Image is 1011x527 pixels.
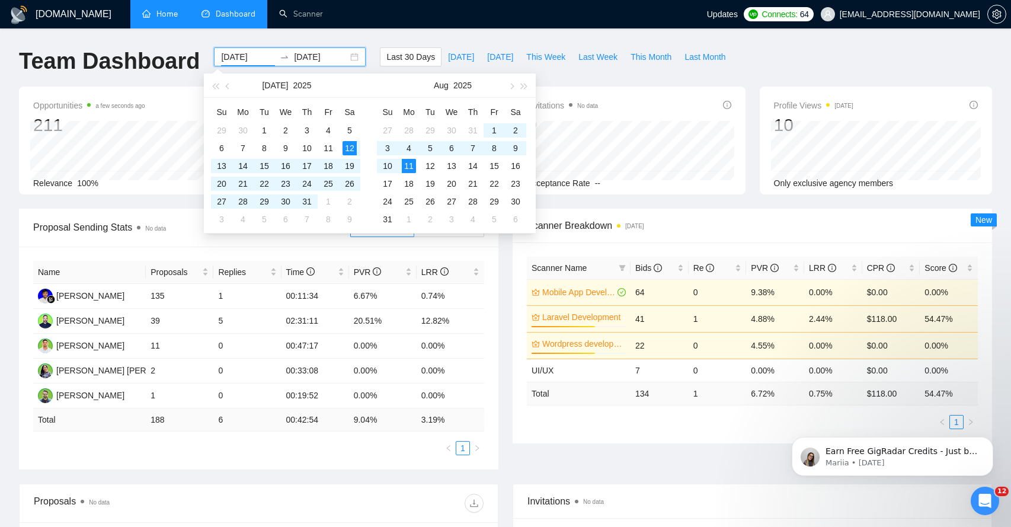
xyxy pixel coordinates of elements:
div: 22 [487,177,501,191]
td: 2025-07-31 [462,122,484,139]
div: 18 [321,159,335,173]
div: 11 [402,159,416,173]
span: This Week [526,50,565,63]
span: swap-right [280,52,289,62]
span: left [445,445,452,452]
button: setting [987,5,1006,24]
td: 2025-07-07 [232,139,254,157]
div: 8 [487,141,501,155]
a: Wordpress development [542,337,623,350]
span: LRR [809,263,836,273]
td: 2025-08-05 [420,139,441,157]
td: 2025-07-10 [296,139,318,157]
td: 2025-07-25 [318,175,339,193]
div: 6 [508,212,523,226]
td: 2025-07-12 [339,139,360,157]
td: 2025-08-14 [462,157,484,175]
div: 3 [300,123,314,138]
td: 2025-08-16 [505,157,526,175]
td: 2025-08-07 [462,139,484,157]
th: We [275,103,296,122]
button: Last 30 Days [380,47,441,66]
div: 4 [466,212,480,226]
td: 2025-07-03 [296,122,318,139]
div: [PERSON_NAME] [56,339,124,352]
button: [DATE] [262,74,288,97]
img: SS [38,363,53,378]
div: 26 [423,194,437,209]
span: Score [924,263,956,273]
div: 2 [423,212,437,226]
div: 29 [423,123,437,138]
time: [DATE] [834,103,853,109]
div: 7 [236,141,250,155]
div: [PERSON_NAME] [PERSON_NAME] [56,364,195,377]
td: 2025-09-03 [441,210,462,228]
td: 2025-08-28 [462,193,484,210]
th: Su [377,103,398,122]
th: Name [33,261,146,284]
div: 26 [343,177,357,191]
td: 2025-07-08 [254,139,275,157]
div: 1 [257,123,271,138]
span: Connects: [762,8,797,21]
div: 1 [402,212,416,226]
span: info-circle [887,264,895,272]
button: 2025 [293,74,311,97]
a: NK[PERSON_NAME] [38,390,124,400]
div: 12 [423,159,437,173]
td: 2025-07-19 [339,157,360,175]
th: We [441,103,462,122]
td: 2025-08-27 [441,193,462,210]
a: setting [987,9,1006,19]
span: Bids [635,263,662,273]
span: dashboard [201,9,210,18]
div: 20 [215,177,229,191]
div: 12 [343,141,357,155]
span: info-circle [373,267,381,276]
td: 2025-08-24 [377,193,398,210]
td: 2025-08-30 [505,193,526,210]
div: 5 [487,212,501,226]
td: 2025-07-15 [254,157,275,175]
td: 2025-07-21 [232,175,254,193]
td: 2025-07-14 [232,157,254,175]
td: 2025-07-20 [211,175,232,193]
a: searchScanner [279,9,323,19]
span: Re [693,263,715,273]
span: -- [595,178,600,188]
div: 8 [257,141,271,155]
div: 1 [487,123,501,138]
td: 2025-07-16 [275,157,296,175]
div: 1 [321,194,335,209]
span: New [975,215,992,225]
div: 5 [423,141,437,155]
span: Last 30 Days [386,50,435,63]
td: 0 [689,279,747,305]
div: [PERSON_NAME] [56,389,124,402]
button: 2025 [453,74,472,97]
td: 2025-08-11 [398,157,420,175]
img: SK [38,314,53,328]
div: 16 [508,159,523,173]
span: info-circle [970,101,978,109]
span: PVR [354,267,382,277]
div: 21 [236,177,250,191]
th: Mo [232,103,254,122]
td: 2025-08-06 [275,210,296,228]
div: 17 [300,159,314,173]
div: 2 [279,123,293,138]
td: 2025-08-25 [398,193,420,210]
th: Tu [254,103,275,122]
button: [DATE] [481,47,520,66]
td: 64 [631,279,689,305]
th: Sa [505,103,526,122]
a: Laravel Development [542,311,623,324]
time: [DATE] [625,223,644,229]
div: message notification from Mariia, 3d ago. Earn Free GigRadar Credits - Just by Sharing Your Story... [18,25,219,64]
td: 2025-09-05 [484,210,505,228]
td: 2025-08-26 [420,193,441,210]
td: 2025-08-29 [484,193,505,210]
span: [DATE] [487,50,513,63]
span: info-circle [306,267,315,276]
